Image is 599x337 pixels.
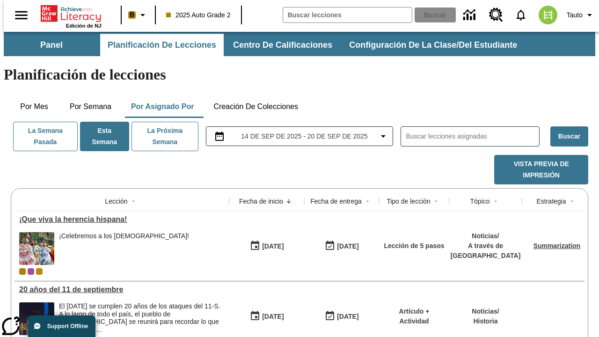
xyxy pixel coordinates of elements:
[283,196,294,207] button: Sort
[19,215,225,224] a: ¡Que viva la herencia hispana!, Lecciones
[4,66,595,83] h1: Planificación de lecciones
[378,131,389,142] svg: Collapse Date Range Filter
[472,307,499,316] p: Noticias /
[387,197,431,206] div: Tipo de lección
[550,126,588,147] button: Buscar
[337,311,358,322] div: [DATE]
[539,6,557,24] img: avatar image
[62,95,119,118] button: Por semana
[36,268,43,275] div: New 2025 class
[28,268,34,275] div: OL 2025 Auto Grade 3
[66,23,102,29] span: Edición de NJ
[536,197,566,206] div: Estrategia
[124,95,202,118] button: Por asignado por
[310,197,362,206] div: Fecha de entrega
[206,95,306,118] button: Creación de colecciones
[19,232,54,265] img: dos filas de mujeres hispanas en un desfile que celebra la cultura hispana. Las mujeres lucen col...
[321,237,362,255] button: 09/21/25: Último día en que podrá accederse la lección
[47,323,88,330] span: Support Offline
[4,32,595,56] div: Subbarra de navegación
[451,231,521,241] p: Noticias /
[131,122,198,151] button: La próxima semana
[239,197,283,206] div: Fecha de inicio
[483,2,509,28] a: Centro de recursos, Se abrirá en una pestaña nueva.
[124,7,152,23] button: Boost El color de la clase es anaranjado claro. Cambiar el color de la clase.
[342,34,525,56] button: Configuración de la clase/del estudiante
[59,232,189,265] div: ¡Celebremos a los hispanoamericanos!
[247,237,287,255] button: 09/15/25: Primer día en que estuvo disponible la lección
[472,316,499,326] p: Historia
[262,241,284,252] div: [DATE]
[80,122,129,151] button: Esta semana
[5,34,98,56] button: Panel
[533,3,563,27] button: Escoja un nuevo avatar
[166,10,231,20] span: 2025 Auto Grade 2
[96,326,102,333] span: …
[19,286,225,294] div: 20 años del 11 de septiembre
[247,308,287,325] button: 09/14/25: Primer día en que estuvo disponible la lección
[130,9,134,21] span: B
[262,311,284,322] div: [DATE]
[566,196,577,207] button: Sort
[384,241,444,251] p: Lección de 5 pasos
[59,232,189,240] div: ¡Celebremos a los [DEMOGRAPHIC_DATA]!
[384,307,445,326] p: Artículo + Actividad
[210,131,389,142] button: Seleccione el intervalo de fechas opción del menú
[494,155,588,184] button: Vista previa de impresión
[451,241,521,261] p: A través de [GEOGRAPHIC_DATA]
[470,197,489,206] div: Tópico
[567,10,583,20] span: Tauto
[28,315,95,337] button: Support Offline
[41,3,102,29] div: Portada
[241,132,367,141] span: 14 de sep de 2025 - 20 de sep de 2025
[13,122,78,151] button: La semana pasada
[490,196,501,207] button: Sort
[128,196,139,207] button: Sort
[11,95,58,118] button: Por mes
[458,2,483,28] a: Centro de información
[509,3,533,27] a: Notificaciones
[283,7,412,22] input: Buscar campo
[337,241,358,252] div: [DATE]
[41,4,102,23] a: Portada
[7,1,35,29] button: Abrir el menú lateral
[533,242,580,249] a: Summarization
[19,215,225,224] div: ¡Que viva la herencia hispana!
[100,34,224,56] button: Planificación de lecciones
[105,197,127,206] div: Lección
[563,7,599,23] button: Perfil/Configuración
[4,34,526,56] div: Subbarra de navegación
[59,302,225,335] div: El 11 de septiembre de 2021 se cumplen 20 años de los ataques del 11-S. A lo largo de todo el paí...
[431,196,442,207] button: Sort
[19,286,225,294] a: 20 años del 11 de septiembre, Lecciones
[406,130,539,143] input: Buscar lecciones asignadas
[362,196,373,207] button: Sort
[321,308,362,325] button: 09/14/25: Último día en que podrá accederse la lección
[19,302,54,335] img: Tributo con luces en la ciudad de Nueva York desde el Parque Estatal Liberty (Nueva Jersey)
[226,34,340,56] button: Centro de calificaciones
[19,268,26,275] div: Clase actual
[59,302,225,334] div: El [DATE] se cumplen 20 años de los ataques del 11-S. A lo largo de todo el país, el pueblo de [G...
